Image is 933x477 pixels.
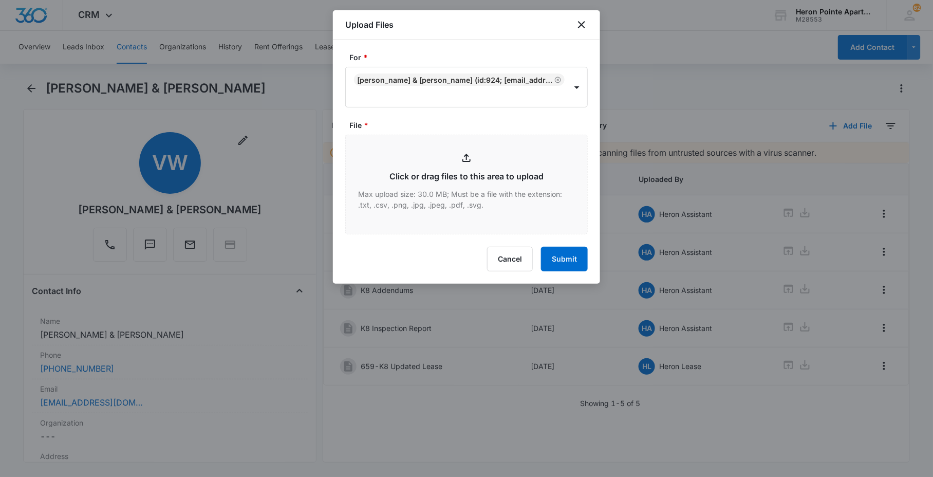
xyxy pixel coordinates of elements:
[541,247,588,271] button: Submit
[552,76,562,83] div: Remove Vanessa Worthy & Alicia Adelman (ID:924; vworthy99@gmail.com; 812-679-7567)
[345,19,394,31] h1: Upload Files
[487,247,533,271] button: Cancel
[349,52,592,63] label: For
[349,120,592,131] label: File
[357,76,552,84] div: [PERSON_NAME] & [PERSON_NAME] (ID:924; [EMAIL_ADDRESS][DOMAIN_NAME]; 812-679-7567)
[575,19,588,31] button: close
